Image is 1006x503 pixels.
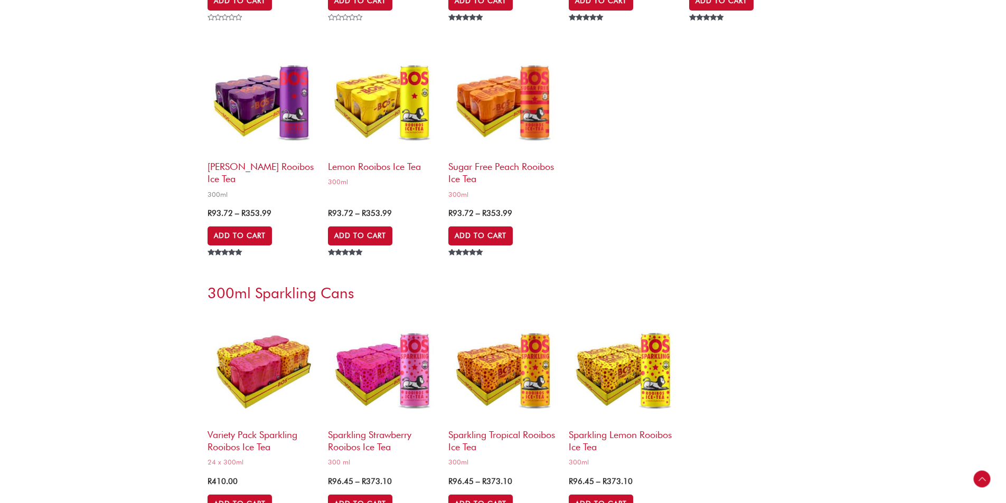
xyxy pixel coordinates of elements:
[208,477,212,486] span: R
[328,314,438,423] img: sparkling strawberry rooibos ice tea
[355,208,360,218] span: –
[448,45,558,202] a: Sugar Free Peach Rooibos Ice Tea300ml
[448,249,484,280] span: Rated out of 5
[208,45,317,155] img: Berry Rooibos Ice Tea
[328,314,438,470] a: Sparkling Strawberry Rooibos Ice Tea300 ml
[328,477,332,486] span: R
[208,45,317,202] a: [PERSON_NAME] Rooibos Ice Tea300ml
[362,208,392,218] bdi: 353.99
[569,477,594,486] bdi: 96.45
[448,208,474,218] bdi: 93.72
[328,208,332,218] span: R
[603,477,633,486] bdi: 373.10
[362,477,366,486] span: R
[569,423,679,453] h2: Sparkling Lemon Rooibos Ice Tea
[448,477,474,486] bdi: 96.45
[569,458,679,467] span: 300ml
[569,314,679,423] img: sparkling lemon rooibos ice tea
[328,208,353,218] bdi: 93.72
[328,423,438,453] h2: Sparkling Strawberry Rooibos Ice Tea
[689,14,726,45] span: Rated out of 5
[482,208,486,218] span: R
[328,477,353,486] bdi: 96.45
[235,208,239,218] span: –
[208,314,317,470] a: Variety Pack Sparkling Rooibos Ice Tea24 x 300ml
[482,477,486,486] span: R
[603,477,607,486] span: R
[448,458,558,467] span: 300ml
[482,208,512,218] bdi: 353.99
[328,45,438,190] a: Lemon Rooibos Ice Tea300ml
[208,423,317,453] h2: Variety Pack Sparkling Rooibos Ice Tea
[448,314,558,470] a: Sparkling Tropical Rooibos Ice Tea300ml
[328,155,438,173] h2: Lemon Rooibos Ice Tea
[328,249,364,280] span: Rated out of 5
[448,477,453,486] span: R
[208,190,317,199] span: 300ml
[241,208,246,218] span: R
[362,477,392,486] bdi: 373.10
[569,477,573,486] span: R
[208,208,233,218] bdi: 93.72
[208,314,317,423] img: Variety Pack Sparkling Rooibos Ice Tea
[448,155,558,185] h2: Sugar Free Peach Rooibos Ice Tea
[448,314,558,423] img: sparkling tropical rooibos ice tea
[208,249,244,280] span: Rated out of 5
[328,458,438,467] span: 300 ml
[476,208,480,218] span: –
[241,208,271,218] bdi: 353.99
[448,45,558,155] img: Sugar Free Peach Rooibos Ice Tea
[328,177,438,186] span: 300ml
[448,190,558,199] span: 300ml
[208,283,799,302] h3: 300ml Sparkling Cans
[208,155,317,185] h2: [PERSON_NAME] Rooibos Ice Tea
[482,477,512,486] bdi: 373.10
[569,14,605,45] span: Rated out of 5
[328,226,392,245] a: Select options for “Lemon Rooibos Ice Tea”
[569,314,679,470] a: Sparkling Lemon Rooibos Ice Tea300ml
[596,477,600,486] span: –
[208,477,238,486] bdi: 410.00
[208,458,317,467] span: 24 x 300ml
[476,477,480,486] span: –
[448,423,558,453] h2: Sparkling Tropical Rooibos Ice Tea
[328,45,438,155] img: Lemon Rooibos Ice Tea
[208,226,272,245] a: Select options for “Berry Rooibos Ice Tea”
[208,208,212,218] span: R
[448,14,485,45] span: Rated out of 5
[448,208,453,218] span: R
[362,208,366,218] span: R
[448,226,513,245] a: Select options for “Sugar Free Peach Rooibos Ice Tea”
[355,477,360,486] span: –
